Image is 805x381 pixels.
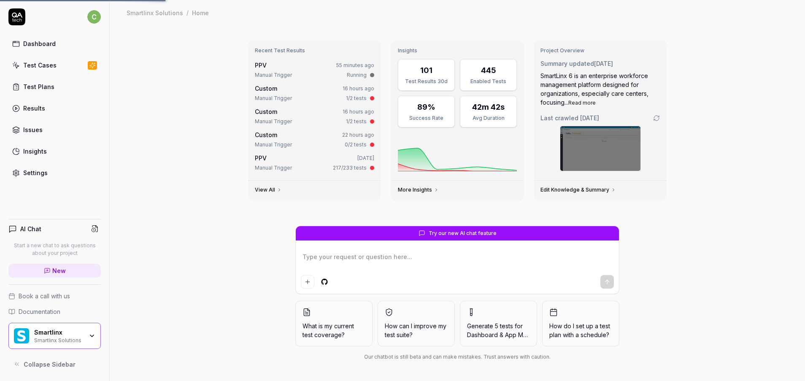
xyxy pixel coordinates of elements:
[342,132,374,138] time: 22 hours ago
[19,307,60,316] span: Documentation
[357,155,374,161] time: [DATE]
[481,65,496,76] div: 445
[253,129,376,150] a: Custom22 hours agoManual Trigger0/2 tests
[8,57,101,73] a: Test Cases
[542,301,619,346] button: How do I set up a test plan with a schedule?
[420,65,432,76] div: 101
[385,322,448,339] span: How can I improve my test suite?
[255,71,292,79] div: Manual Trigger
[52,266,66,275] span: New
[14,328,29,343] img: Smartlinx Logo
[255,108,277,115] span: Custom
[24,360,76,369] span: Collapse Sidebar
[127,8,183,17] div: Smartlinx Solutions
[417,101,435,113] div: 89%
[23,104,45,113] div: Results
[255,95,292,102] div: Manual Trigger
[255,154,267,162] a: PPV
[8,100,101,116] a: Results
[467,322,530,339] span: Generate 5 tests for
[255,131,277,138] span: Custom
[8,143,101,159] a: Insights
[255,85,277,92] span: Custom
[19,292,70,300] span: Book a call with us
[568,99,596,107] button: Read more
[87,8,101,25] button: c
[549,322,612,339] span: How do I set up a test plan with a schedule?
[403,114,449,122] div: Success Rate
[8,356,101,373] button: Collapse Sidebar
[295,301,373,346] button: What is my current test coverage?
[255,186,282,193] a: View All
[23,147,47,156] div: Insights
[378,301,455,346] button: How can I improve my test suite?
[255,62,267,69] a: PPV
[465,78,511,85] div: Enabled Tests
[465,114,511,122] div: Avg Duration
[8,78,101,95] a: Test Plans
[345,141,367,149] div: 0/2 tests
[186,8,189,17] div: /
[346,95,367,102] div: 1/2 tests
[8,307,101,316] a: Documentation
[540,113,599,122] span: Last crawled
[403,78,449,85] div: Test Results 30d
[34,329,83,336] div: Smartlinx
[336,62,374,68] time: 55 minutes ago
[472,101,505,113] div: 42m 42s
[303,322,365,339] span: What is my current test coverage?
[253,152,376,173] a: PPV[DATE]Manual Trigger217/233 tests
[87,10,101,24] span: c
[540,60,594,67] span: Summary updated
[253,105,376,127] a: Custom16 hours agoManual Trigger1/2 tests
[23,125,43,134] div: Issues
[398,186,439,193] a: More Insights
[255,47,374,54] h3: Recent Test Results
[540,186,616,193] a: Edit Knowledge & Summary
[343,108,374,115] time: 16 hours ago
[23,39,56,48] div: Dashboard
[255,118,292,125] div: Manual Trigger
[255,164,292,172] div: Manual Trigger
[295,353,619,361] div: Our chatbot is still beta and can make mistakes. Trust answers with caution.
[192,8,209,17] div: Home
[346,118,367,125] div: 1/2 tests
[467,331,546,338] span: Dashboard & App Managem
[8,323,101,349] button: Smartlinx LogoSmartlinxSmartlinx Solutions
[23,61,57,70] div: Test Cases
[333,164,367,172] div: 217/233 tests
[580,114,599,122] time: [DATE]
[540,72,648,106] span: SmartLinx 6 is an enterprise workforce management platform designed for organizations, especially...
[8,292,101,300] a: Book a call with us
[8,264,101,278] a: New
[8,242,101,257] p: Start a new chat to ask questions about your project
[8,165,101,181] a: Settings
[301,275,314,289] button: Add attachment
[8,122,101,138] a: Issues
[23,168,48,177] div: Settings
[460,301,537,346] button: Generate 5 tests forDashboard & App Managem
[343,85,374,92] time: 16 hours ago
[560,126,640,171] img: Screenshot
[253,59,376,81] a: PPV55 minutes agoManual TriggerRunning
[653,115,660,122] a: Go to crawling settings
[23,82,54,91] div: Test Plans
[429,230,497,237] span: Try our new AI chat feature
[347,71,367,79] div: Running
[540,47,660,54] h3: Project Overview
[594,60,613,67] time: [DATE]
[8,35,101,52] a: Dashboard
[20,224,41,233] h4: AI Chat
[253,82,376,104] a: Custom16 hours agoManual Trigger1/2 tests
[34,336,83,343] div: Smartlinx Solutions
[398,47,517,54] h3: Insights
[255,141,292,149] div: Manual Trigger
